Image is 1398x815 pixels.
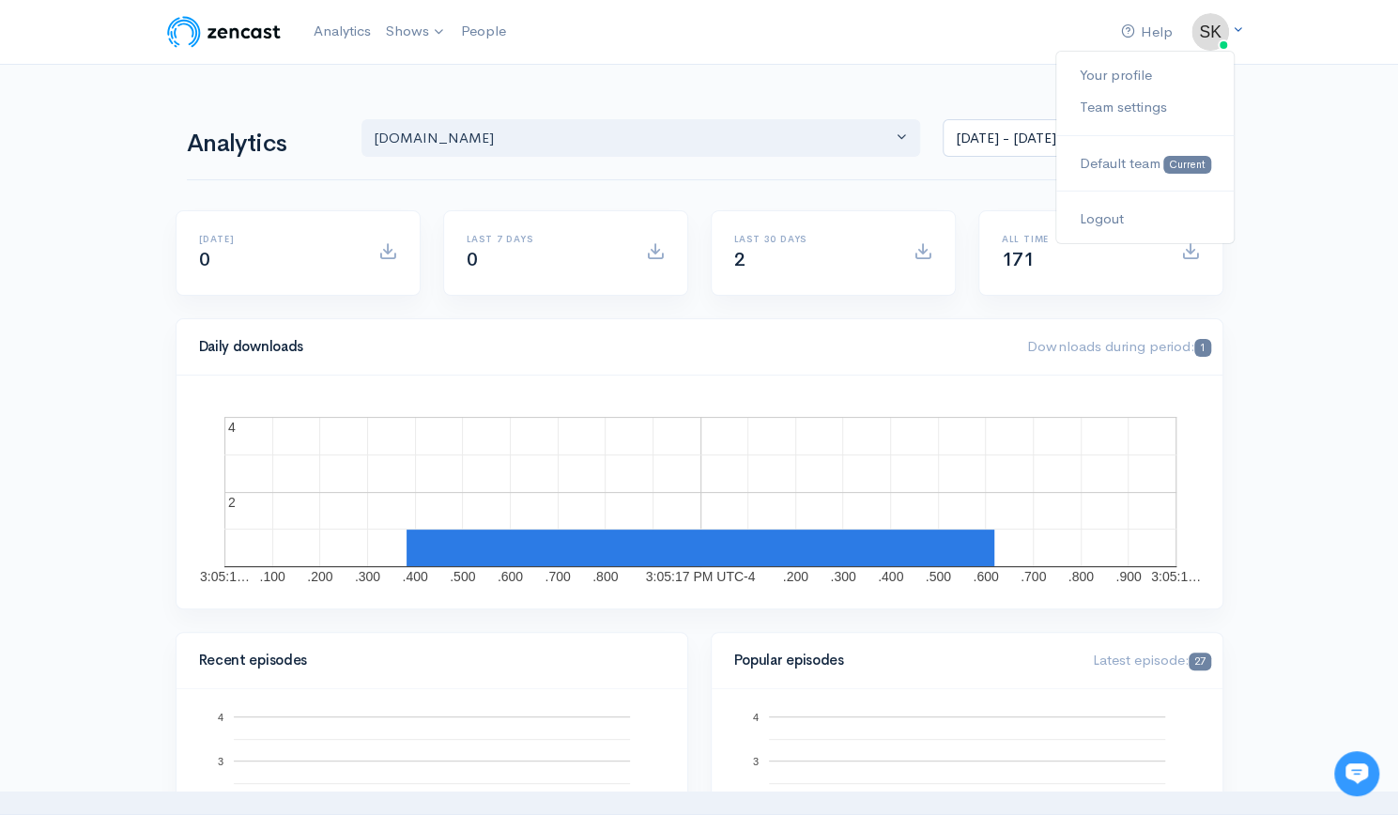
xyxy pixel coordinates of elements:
[199,234,356,244] h6: [DATE]
[467,248,478,271] span: 0
[592,569,618,584] text: .800
[164,13,284,51] img: ZenCast Logo
[1114,12,1180,53] a: Help
[925,569,950,584] text: .500
[1115,569,1141,584] text: .900
[307,569,332,584] text: .200
[830,569,855,584] text: .300
[199,339,1006,355] h4: Daily downloads
[752,755,758,766] text: 3
[1092,651,1210,669] span: Latest episode:
[1056,203,1233,236] a: Logout
[1068,569,1093,584] text: .800
[199,248,210,271] span: 0
[782,569,807,584] text: .200
[354,569,379,584] text: .300
[467,234,623,244] h6: Last 7 days
[259,569,284,584] text: .100
[374,128,892,149] div: [DOMAIN_NAME]
[1191,13,1229,51] img: ...
[1056,91,1233,124] a: Team settings
[217,711,223,722] text: 4
[25,322,350,345] p: Find an answer quickly
[54,353,335,391] input: Search articles
[361,119,921,158] button: AskSherri.Life
[228,420,236,435] text: 4
[734,234,891,244] h6: Last 30 days
[199,653,653,669] h4: Recent episodes
[402,569,427,584] text: .400
[306,11,378,52] a: Analytics
[1334,751,1379,796] iframe: gist-messenger-bubble-iframe
[29,249,346,286] button: New conversation
[1163,156,1210,174] span: Current
[1002,234,1159,244] h6: All time
[28,125,347,215] h2: Just let us know if you need anything and we'll be happy to help! 🙂
[1189,653,1210,670] span: 27
[1002,248,1035,271] span: 171
[943,119,1174,158] input: analytics date range selector
[200,569,250,584] text: 3:05:1…
[121,260,225,275] span: New conversation
[734,248,745,271] span: 2
[228,495,236,510] text: 2
[453,11,514,52] a: People
[1020,569,1045,584] text: .700
[1079,154,1160,172] span: Default team
[752,711,758,722] text: 4
[28,91,347,121] h1: Hi 👋
[497,569,522,584] text: .600
[1194,339,1210,357] span: 1
[199,398,1201,586] svg: A chart.
[1056,59,1233,92] a: Your profile
[545,569,570,584] text: .700
[973,569,998,584] text: .600
[187,131,339,158] h1: Analytics
[378,11,453,53] a: Shows
[1027,337,1210,355] span: Downloads during period:
[645,569,755,584] text: 3:05:17 PM UTC-4
[450,569,475,584] text: .500
[734,653,1070,669] h4: Popular episodes
[217,755,223,766] text: 3
[1151,569,1201,584] text: 3:05:1…
[1056,147,1233,180] a: Default team Current
[877,569,902,584] text: .400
